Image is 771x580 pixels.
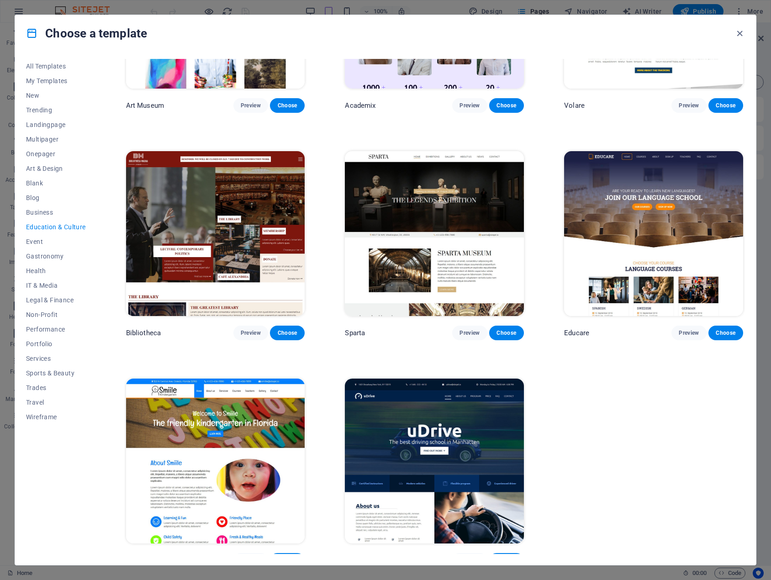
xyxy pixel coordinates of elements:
[175,40,225,53] span: Paste clipboard
[26,322,86,337] button: Performance
[26,147,86,161] button: Onepager
[489,553,524,568] button: Choose
[345,101,375,110] p: Academix
[26,264,86,278] button: Health
[26,176,86,190] button: Blank
[26,413,86,421] span: Wireframe
[26,117,86,132] button: Landingpage
[26,267,86,274] span: Health
[126,40,171,53] span: Add elements
[452,326,487,340] button: Preview
[26,238,86,245] span: Event
[26,88,86,103] button: New
[345,379,524,543] img: uDrive
[26,293,86,307] button: Legal & Finance
[26,77,86,84] span: My Templates
[459,102,480,109] span: Preview
[26,26,147,41] h4: Choose a template
[26,209,86,216] span: Business
[489,326,524,340] button: Choose
[277,329,297,337] span: Choose
[26,340,86,348] span: Portfolio
[26,59,86,74] button: All Templates
[126,151,305,316] img: Bibliotheca
[270,553,305,568] button: Choose
[26,410,86,424] button: Wireframe
[26,399,86,406] span: Travel
[241,329,261,337] span: Preview
[26,384,86,391] span: Trades
[708,98,743,113] button: Choose
[496,329,517,337] span: Choose
[26,395,86,410] button: Travel
[26,337,86,351] button: Portfolio
[496,102,517,109] span: Choose
[241,102,261,109] span: Preview
[26,351,86,366] button: Services
[26,249,86,264] button: Gastronomy
[671,98,706,113] button: Preview
[126,101,164,110] p: Art Museum
[26,326,86,333] span: Performance
[26,179,86,187] span: Blank
[26,369,86,377] span: Sports & Beauty
[26,234,86,249] button: Event
[671,326,706,340] button: Preview
[26,282,86,289] span: IT & Media
[270,326,305,340] button: Choose
[345,328,365,337] p: Sparta
[716,102,736,109] span: Choose
[564,328,589,337] p: Educare
[26,220,86,234] button: Education & Culture
[26,136,86,143] span: Multipager
[452,98,487,113] button: Preview
[26,366,86,380] button: Sports & Beauty
[26,278,86,293] button: IT & Media
[452,553,487,568] button: Preview
[26,63,86,70] span: All Templates
[564,101,585,110] p: Volare
[345,151,524,316] img: Sparta
[459,329,480,337] span: Preview
[26,161,86,176] button: Art & Design
[679,329,699,337] span: Preview
[26,380,86,395] button: Trades
[26,106,86,114] span: Trending
[716,329,736,337] span: Choose
[26,150,86,158] span: Onepager
[26,205,86,220] button: Business
[26,296,86,304] span: Legal & Finance
[270,98,305,113] button: Choose
[233,98,268,113] button: Preview
[26,253,86,260] span: Gastronomy
[679,102,699,109] span: Preview
[564,151,743,316] img: Educare
[233,553,268,568] button: Preview
[26,165,86,172] span: Art & Design
[26,103,86,117] button: Trending
[26,223,86,231] span: Education & Culture
[26,74,86,88] button: My Templates
[26,92,86,99] span: New
[26,190,86,205] button: Blog
[26,355,86,362] span: Services
[126,328,161,337] p: Bibliotheca
[26,121,86,128] span: Landingpage
[26,194,86,201] span: Blog
[233,326,268,340] button: Preview
[26,132,86,147] button: Multipager
[708,326,743,340] button: Choose
[126,379,305,543] img: Smiile
[26,311,86,318] span: Non-Profit
[489,98,524,113] button: Choose
[26,307,86,322] button: Non-Profit
[277,102,297,109] span: Choose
